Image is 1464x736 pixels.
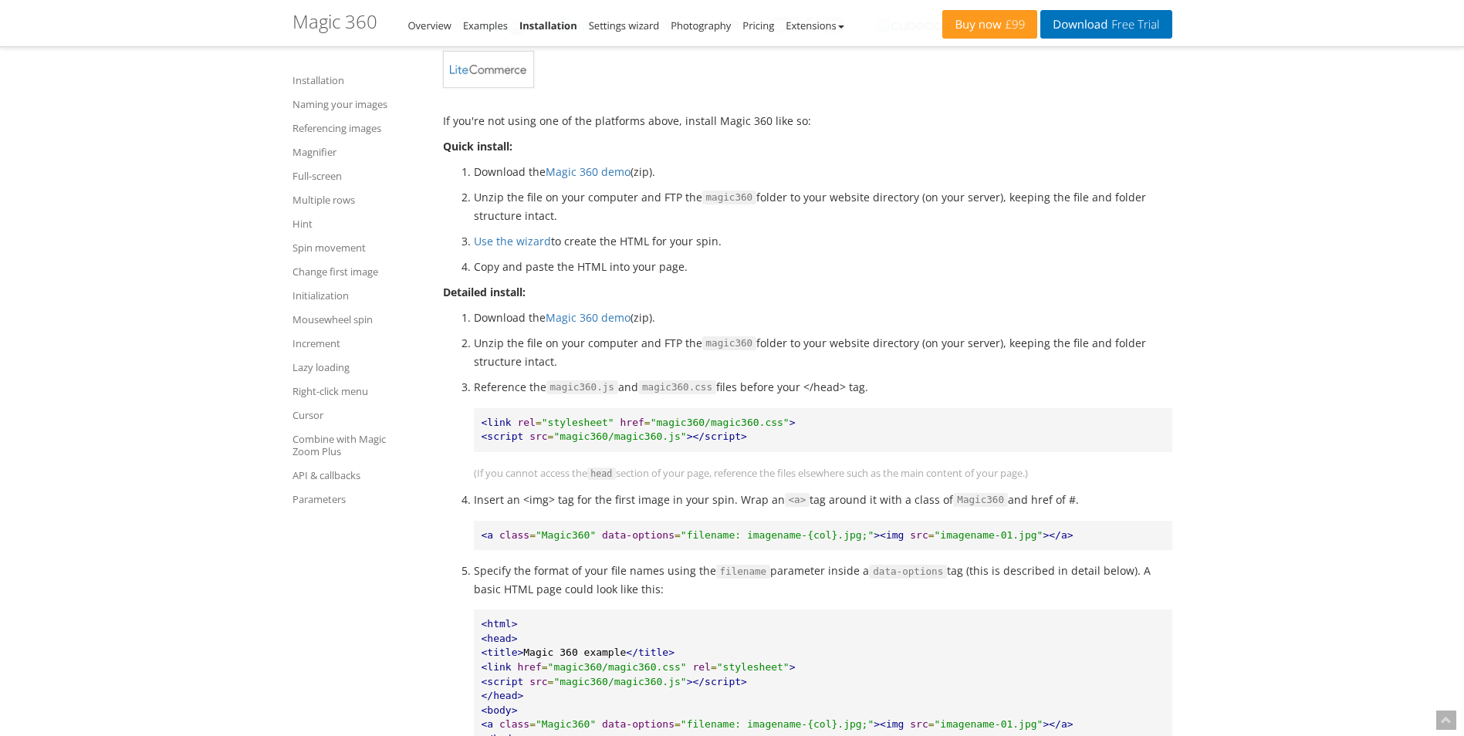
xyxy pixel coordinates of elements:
[1107,19,1159,31] span: Free Trial
[474,188,1172,225] li: Unzip the file on your computer and FTP the folder to your website directory (on your server), ke...
[638,380,716,394] span: magic360.css
[789,417,796,428] span: >
[928,529,935,541] span: =
[546,164,631,179] a: Magic 360 demo
[482,676,524,687] span: <script
[671,19,731,32] a: Photography
[292,466,424,484] a: API & callbacks
[692,661,710,673] span: rel
[499,718,529,730] span: class
[474,334,1172,370] li: Unzip the file on your computer and FTP the folder to your website directory (on your server), ke...
[681,718,874,730] span: "filename: imagename-{col}.jpg;"
[463,19,508,32] a: Examples
[711,661,717,673] span: =
[482,690,524,701] span: </head>
[292,95,424,113] a: Naming your images
[482,647,524,658] span: <title>
[474,234,551,248] a: Use the wizard
[553,676,686,687] span: "magic360/magic360.js"
[675,529,681,541] span: =
[292,143,424,161] a: Magnifier
[681,529,874,541] span: "filename: imagename-{col}.jpg;"
[443,139,512,154] strong: Quick install:
[499,529,529,541] span: class
[548,676,554,687] span: =
[474,163,1172,181] li: Download the (zip).
[292,262,424,281] a: Change first image
[687,676,747,687] span: ></script>
[702,191,757,204] span: magic360
[292,358,424,376] a: Lazy loading
[474,258,1172,275] li: Copy and paste the HTML into your page.
[716,565,771,579] span: filename
[935,529,1043,541] span: "imagename-01.jpg"
[702,336,757,350] span: magic360
[482,704,518,716] span: <body>
[474,491,1172,509] li: Insert an <img> tag for the first image in your spin. Wrap an tag around it with a class of and h...
[529,529,536,541] span: =
[789,661,796,673] span: >
[474,309,1172,326] li: Download the (zip).
[675,718,681,730] span: =
[482,417,512,428] span: <link
[542,417,614,428] span: "stylesheet"
[910,529,928,541] span: src
[529,718,536,730] span: =
[292,286,424,305] a: Initialization
[626,647,675,658] span: </title>
[717,661,789,673] span: "stylesheet"
[953,493,1008,507] span: Magic360
[482,661,512,673] span: <link
[482,529,494,541] span: <a
[553,430,686,442] span: "magic360/magic360.js"
[651,417,789,428] span: "magic360/magic360.css"
[587,468,617,480] span: head
[910,718,928,730] span: src
[482,633,518,644] span: <head>
[474,378,1172,397] p: Reference the and files before your </head> tag.
[450,58,527,81] b: Magic 360 for LiteCommerce
[292,119,424,137] a: Referencing images
[517,661,541,673] span: href
[292,382,424,400] a: Right-click menu
[519,19,577,32] a: Installation
[517,417,535,428] span: rel
[742,19,774,32] a: Pricing
[292,12,377,32] h1: Magic 360
[292,71,424,89] a: Installation
[292,310,424,329] a: Mousewheel spin
[408,19,451,32] a: Overview
[869,565,947,579] span: data-options
[546,380,618,394] span: magic360.js
[292,167,424,185] a: Full-screen
[1040,10,1172,39] a: DownloadFree Trial
[536,718,596,730] span: "Magic360"
[602,529,675,541] span: data-options
[536,417,542,428] span: =
[523,647,626,658] span: Magic 360 example
[292,334,424,353] a: Increment
[474,232,1172,250] li: to create the HTML for your spin.
[874,718,904,730] span: ><img
[546,310,631,325] a: Magic 360 demo
[602,718,675,730] span: data-options
[935,718,1043,730] span: "imagename-01.jpg"
[1043,718,1073,730] span: ></a>
[474,466,1029,480] span: (If you cannot access the section of your page, reference the files elsewhere such as the main co...
[292,430,424,461] a: Combine with Magic Zoom Plus
[620,417,644,428] span: href
[644,417,651,428] span: =
[1043,529,1073,541] span: ></a>
[482,618,518,630] span: <html>
[542,661,548,673] span: =
[292,238,424,257] a: Spin movement
[687,430,747,442] span: ></script>
[292,490,424,508] a: Parameters
[536,529,596,541] span: "Magic360"
[785,493,810,507] span: <a>
[548,430,554,442] span: =
[529,676,547,687] span: src
[786,19,844,32] a: Extensions
[548,661,687,673] span: "magic360/magic360.css"
[529,430,547,442] span: src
